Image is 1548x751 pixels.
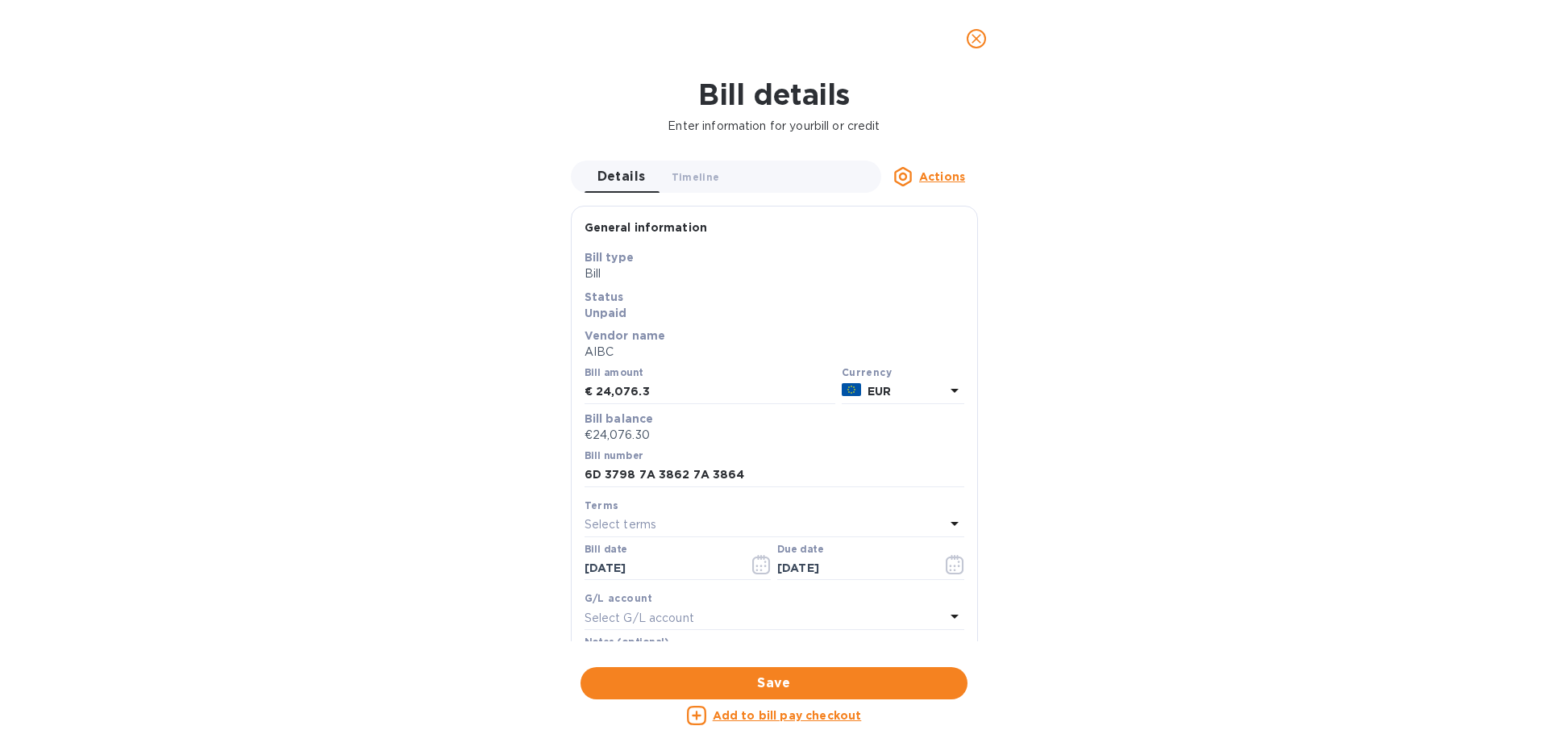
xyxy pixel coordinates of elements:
[585,369,643,378] label: Bill amount
[596,380,835,404] input: € Enter bill amount
[585,638,669,648] label: Notes (optional)
[585,344,964,361] p: AIBC
[842,366,892,378] b: Currency
[585,221,708,234] b: General information
[585,290,624,303] b: Status
[585,427,964,444] p: €24,076.30
[585,251,634,264] b: Bill type
[585,544,627,554] label: Bill date
[713,709,862,722] u: Add to bill pay checkout
[13,77,1535,111] h1: Bill details
[585,265,964,282] p: Bill
[585,557,737,581] input: Select date
[672,169,720,186] span: Timeline
[585,499,619,511] b: Terms
[597,165,646,188] span: Details
[919,170,965,183] u: Actions
[585,610,694,627] p: Select G/L account
[868,385,891,398] b: EUR
[585,305,964,321] p: Unpaid
[13,118,1535,135] p: Enter information for your bill or credit
[585,380,596,404] div: €
[777,544,823,554] label: Due date
[593,674,955,693] span: Save
[777,557,930,581] input: Due date
[585,516,657,533] p: Select terms
[585,412,654,425] b: Bill balance
[585,451,643,461] label: Bill number
[585,592,653,604] b: G/L account
[957,19,996,58] button: close
[585,329,666,342] b: Vendor name
[580,667,967,699] button: Save
[585,463,964,487] input: Enter bill number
